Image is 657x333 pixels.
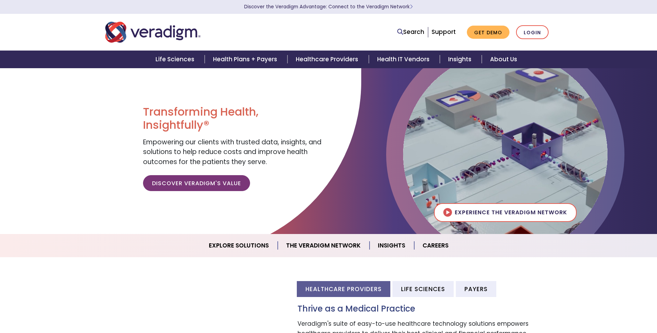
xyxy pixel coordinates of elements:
span: Learn More [410,3,413,10]
a: Insights [440,51,482,68]
a: Careers [414,237,457,254]
a: Explore Solutions [201,237,278,254]
li: Payers [456,281,496,297]
a: Get Demo [467,26,509,39]
li: Healthcare Providers [297,281,390,297]
a: Health IT Vendors [369,51,440,68]
a: Login [516,25,549,39]
img: Veradigm logo [105,21,201,44]
a: Life Sciences [147,51,205,68]
a: Discover Veradigm's Value [143,175,250,191]
h1: Transforming Health, Insightfully® [143,105,323,132]
li: Life Sciences [392,281,454,297]
a: Insights [370,237,414,254]
a: Support [432,28,456,36]
a: Healthcare Providers [287,51,369,68]
a: Search [397,27,424,37]
a: Discover the Veradigm Advantage: Connect to the Veradigm NetworkLearn More [244,3,413,10]
a: Health Plans + Payers [205,51,287,68]
h3: Thrive as a Medical Practice [298,304,552,314]
a: About Us [482,51,525,68]
span: Empowering our clients with trusted data, insights, and solutions to help reduce costs and improv... [143,137,321,166]
a: The Veradigm Network [278,237,370,254]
